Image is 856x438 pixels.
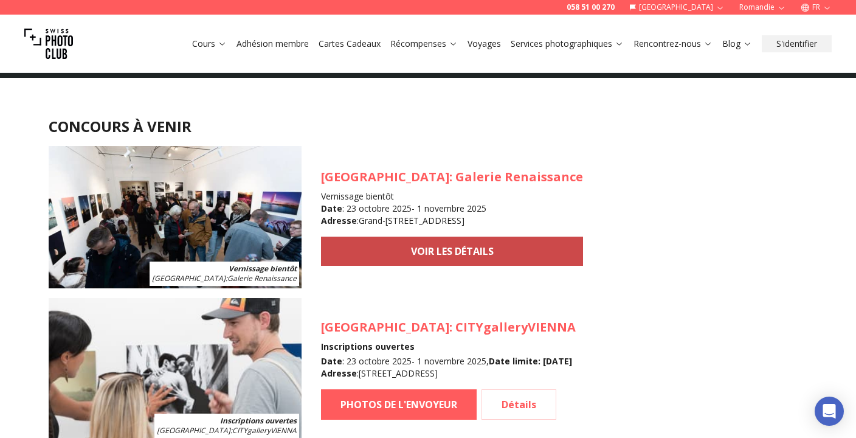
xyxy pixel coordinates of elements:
font: Galerie Renaissance [227,273,297,283]
font: : [357,367,359,379]
font: Adresse [321,215,357,226]
font: CITYgalleryVIENNA [232,425,297,436]
font: 23 octobre 2025 [347,203,412,214]
font: CITYgalleryVIENNA [455,319,576,335]
button: Rencontrez-nous [629,35,717,52]
font: Adhésion membre [236,38,309,49]
font: Inscriptions ouvertes [321,341,415,352]
font: Blog [722,38,740,49]
font: Adresse [321,367,357,379]
a: PHOTOS DE L'ENVOYEUR [321,389,477,420]
font: [DATE] [543,355,572,367]
a: Cours [192,38,227,50]
font: Date limite [489,355,538,367]
font: [GEOGRAPHIC_DATA] [639,2,713,12]
font: S'identifier [776,38,817,49]
a: Rencontrez-nous [633,38,713,50]
font: : [342,203,344,214]
font: Date [321,203,342,214]
button: Cours [187,35,232,52]
font: Vernissage bientôt [321,190,394,202]
button: Adhésion membre [232,35,314,52]
a: Détails [481,389,556,420]
a: Adhésion membre [236,38,309,50]
font: Vernissage bientôt [229,263,297,274]
font: Galerie Renaissance [455,169,583,185]
font: Cours [192,38,215,49]
button: Voyages [463,35,506,52]
font: , [486,355,489,367]
font: CONCOURS À VENIR [49,116,192,136]
font: VOIR LES DÉTAILS [411,245,494,258]
font: [GEOGRAPHIC_DATA] [321,319,449,335]
font: Romandie [739,2,775,12]
font: Voyages [468,38,501,49]
font: 1 novembre 2025 [417,203,486,214]
font: : [449,169,452,185]
font: Grand-[STREET_ADDRESS] [359,215,464,226]
a: Services photographiques [511,38,624,50]
font: Récompenses [390,38,446,49]
font: Rencontrez-nous [633,38,701,49]
font: : [357,215,359,226]
div: Ouvrir Intercom Messenger [815,397,844,426]
font: Détails [502,398,536,411]
font: : [230,425,232,436]
font: [GEOGRAPHIC_DATA] [321,169,449,185]
a: Récompenses [390,38,458,50]
button: Cartes Cadeaux [314,35,385,52]
font: : [342,355,344,367]
a: Blog [722,38,752,50]
button: Blog [717,35,757,52]
font: Inscriptions ouvertes [220,415,297,426]
font: : [449,319,452,335]
a: VOIR LES DÉTAILS [321,237,583,266]
font: [GEOGRAPHIC_DATA] [152,273,226,283]
font: - [412,203,415,214]
button: S'identifier [762,35,832,52]
button: Récompenses [385,35,463,52]
font: Date [321,355,342,367]
button: Services photographiques [506,35,629,52]
a: 058 51 00 270 [567,2,615,12]
font: - [412,355,415,367]
font: Services photographiques [511,38,612,49]
font: [GEOGRAPHIC_DATA] [157,425,230,436]
img: Club photo suisse [24,19,73,68]
font: : [226,273,227,283]
font: [STREET_ADDRESS] [359,367,438,379]
font: 1 novembre 2025 [417,355,486,367]
a: Voyages [468,38,501,50]
a: Cartes Cadeaux [319,38,381,50]
font: Cartes Cadeaux [319,38,381,49]
font: 23 octobre 2025 [347,355,412,367]
font: PHOTOS DE L'ENVOYEUR [340,398,457,411]
font: FR [812,2,820,12]
font: : [538,355,540,367]
img: SPC Photo Awards Genève: octobre 2025 [49,146,302,288]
